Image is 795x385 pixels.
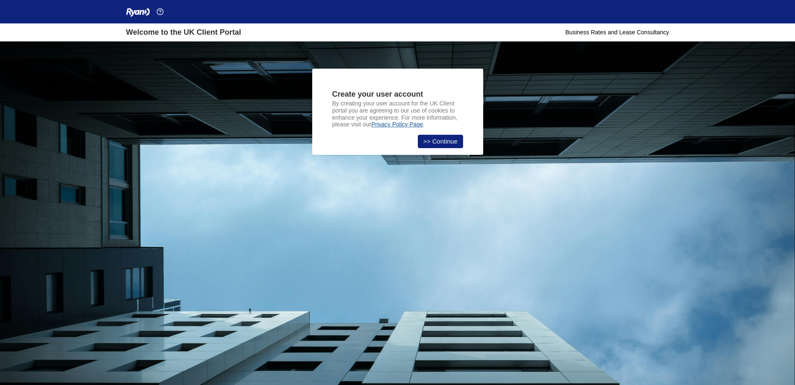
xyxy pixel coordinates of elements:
[565,28,669,37] div: Business Rates and Lease Consultancy
[157,8,163,15] img: Help
[126,27,241,38] div: Welcome to the UK Client Portal
[418,135,463,148] a: >> Continue
[332,89,463,100] div: Create your user account
[332,100,463,128] p: By creating your user account for the UK Client portal you are agreeing to our use of cookies to ...
[371,121,423,128] a: Privacy Policy Page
